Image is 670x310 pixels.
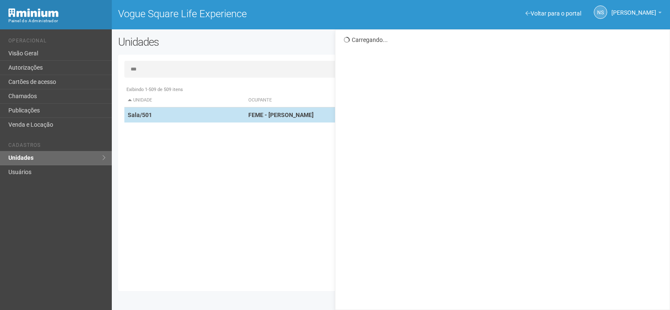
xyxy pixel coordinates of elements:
a: NS [594,5,607,19]
strong: FEME - [PERSON_NAME] [248,112,314,118]
a: [PERSON_NAME] [611,10,662,17]
th: Ocupante: activate to sort column ascending [245,94,465,107]
strong: Sala/501 [128,112,152,118]
a: Voltar para o portal [526,10,581,17]
h2: Unidades [118,36,338,48]
div: Exibindo 1-509 de 509 itens [124,86,659,94]
li: Operacional [8,38,106,47]
img: Minium [8,8,59,17]
li: Cadastros [8,142,106,151]
th: Unidade: activate to sort column descending [124,94,245,107]
span: Nicolle Silva [611,1,656,16]
div: Painel do Administrador [8,17,106,25]
h1: Vogue Square Life Experience [118,8,385,19]
div: Carregando... [344,36,663,44]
